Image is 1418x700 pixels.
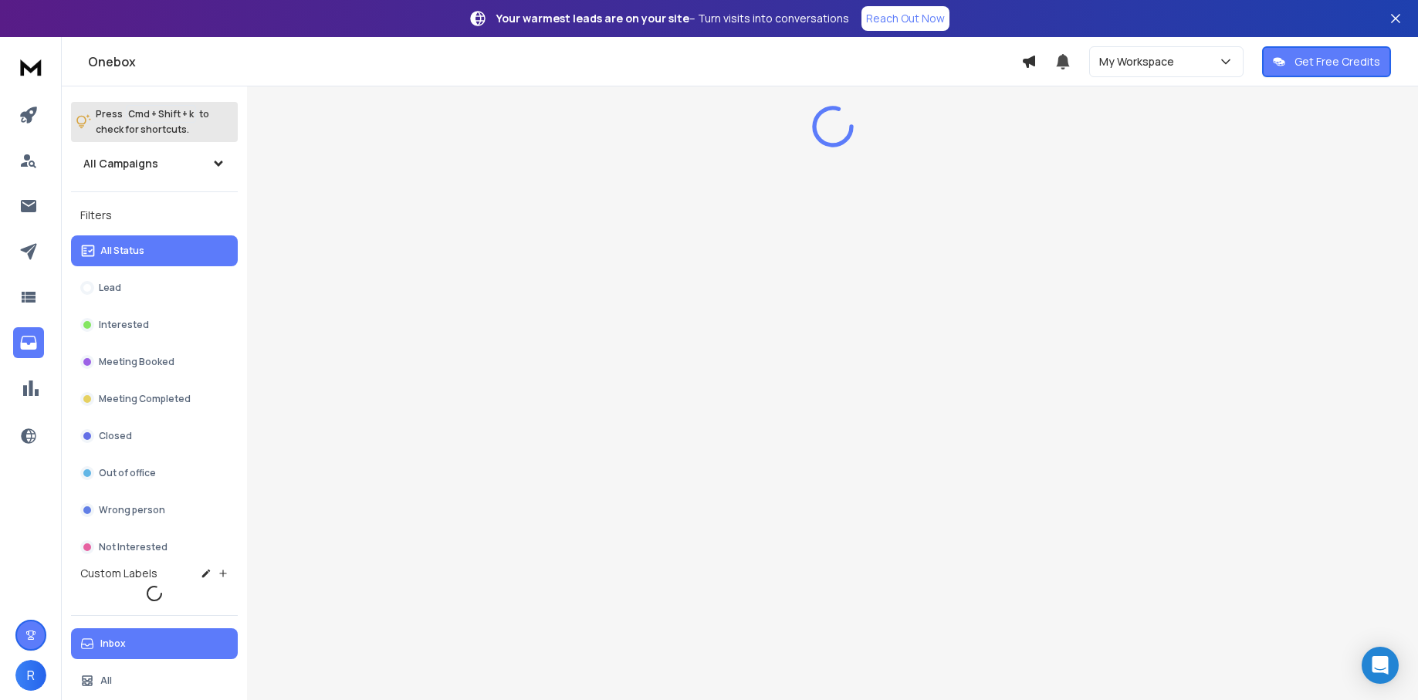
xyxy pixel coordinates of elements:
[126,105,196,123] span: Cmd + Shift + k
[100,245,144,257] p: All Status
[71,628,238,659] button: Inbox
[99,467,156,479] p: Out of office
[1099,54,1180,69] p: My Workspace
[71,205,238,226] h3: Filters
[99,319,149,331] p: Interested
[99,504,165,516] p: Wrong person
[1262,46,1391,77] button: Get Free Credits
[71,272,238,303] button: Lead
[71,421,238,451] button: Closed
[861,6,949,31] a: Reach Out Now
[15,660,46,691] button: R
[83,156,158,171] h1: All Campaigns
[496,11,689,25] strong: Your warmest leads are on your site
[1362,647,1399,684] div: Open Intercom Messenger
[88,52,1021,71] h1: Onebox
[71,384,238,414] button: Meeting Completed
[71,532,238,563] button: Not Interested
[71,347,238,377] button: Meeting Booked
[71,235,238,266] button: All Status
[100,675,112,687] p: All
[99,430,132,442] p: Closed
[99,356,174,368] p: Meeting Booked
[71,495,238,526] button: Wrong person
[71,148,238,179] button: All Campaigns
[15,52,46,81] img: logo
[99,393,191,405] p: Meeting Completed
[100,637,126,650] p: Inbox
[80,566,157,581] h3: Custom Labels
[71,309,238,340] button: Interested
[99,541,168,553] p: Not Interested
[99,282,121,294] p: Lead
[1294,54,1380,69] p: Get Free Credits
[496,11,849,26] p: – Turn visits into conversations
[96,107,209,137] p: Press to check for shortcuts.
[71,665,238,696] button: All
[866,11,945,26] p: Reach Out Now
[71,458,238,489] button: Out of office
